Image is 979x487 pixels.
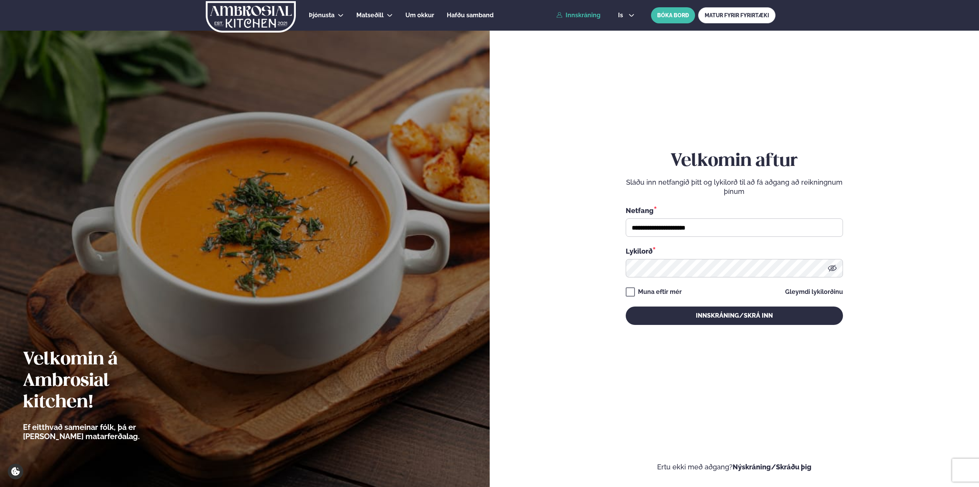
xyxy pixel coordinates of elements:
[612,12,641,18] button: is
[309,11,335,20] a: Þjónusta
[785,289,843,295] a: Gleymdi lykilorðinu
[651,7,695,23] button: BÓKA BORÐ
[309,11,335,19] span: Þjónusta
[356,11,384,20] a: Matseðill
[626,307,843,325] button: Innskráning/Skrá inn
[618,12,625,18] span: is
[733,463,812,471] a: Nýskráning/Skráðu þig
[23,349,182,413] h2: Velkomin á Ambrosial kitchen!
[405,11,434,19] span: Um okkur
[626,151,843,172] h2: Velkomin aftur
[556,12,600,19] a: Innskráning
[447,11,494,19] span: Hafðu samband
[205,1,297,33] img: logo
[405,11,434,20] a: Um okkur
[8,464,23,479] a: Cookie settings
[626,205,843,215] div: Netfang
[626,178,843,196] p: Sláðu inn netfangið þitt og lykilorð til að fá aðgang að reikningnum þínum
[23,423,182,441] p: Ef eitthvað sameinar fólk, þá er [PERSON_NAME] matarferðalag.
[513,462,956,472] p: Ertu ekki með aðgang?
[626,246,843,256] div: Lykilorð
[698,7,776,23] a: MATUR FYRIR FYRIRTÆKI
[447,11,494,20] a: Hafðu samband
[356,11,384,19] span: Matseðill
